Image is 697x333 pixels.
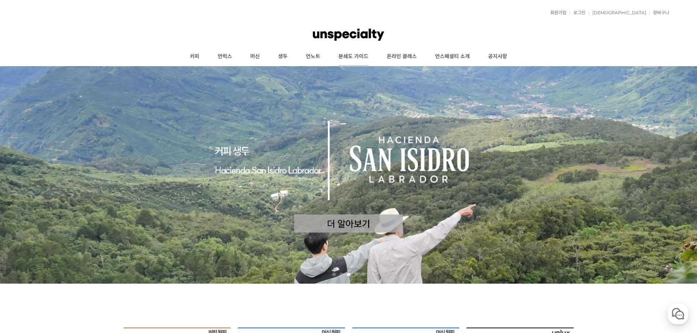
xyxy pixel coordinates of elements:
span: 대화 [67,243,76,249]
a: 언스페셜티 소개 [426,48,479,66]
a: 언럭스 [209,48,241,66]
a: 2 [340,273,343,276]
a: 공지사항 [479,48,516,66]
a: 3 [347,273,351,276]
a: 온라인 클래스 [378,48,426,66]
a: 4 [354,273,358,276]
span: 설정 [113,243,122,249]
a: 머신 [241,48,269,66]
a: 언노트 [297,48,329,66]
a: 1 [332,273,336,276]
a: [DEMOGRAPHIC_DATA] [589,11,646,15]
a: 장바구니 [649,11,669,15]
a: 커피 [181,48,209,66]
img: 언스페셜티 몰 [313,24,384,46]
a: 설정 [94,232,140,250]
a: 홈 [2,232,48,250]
span: 홈 [23,243,27,249]
a: 5 [361,273,365,276]
a: 회원가입 [547,11,566,15]
a: 생두 [269,48,297,66]
a: 대화 [48,232,94,250]
a: 로그인 [570,11,585,15]
a: 분쇄도 가이드 [329,48,378,66]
